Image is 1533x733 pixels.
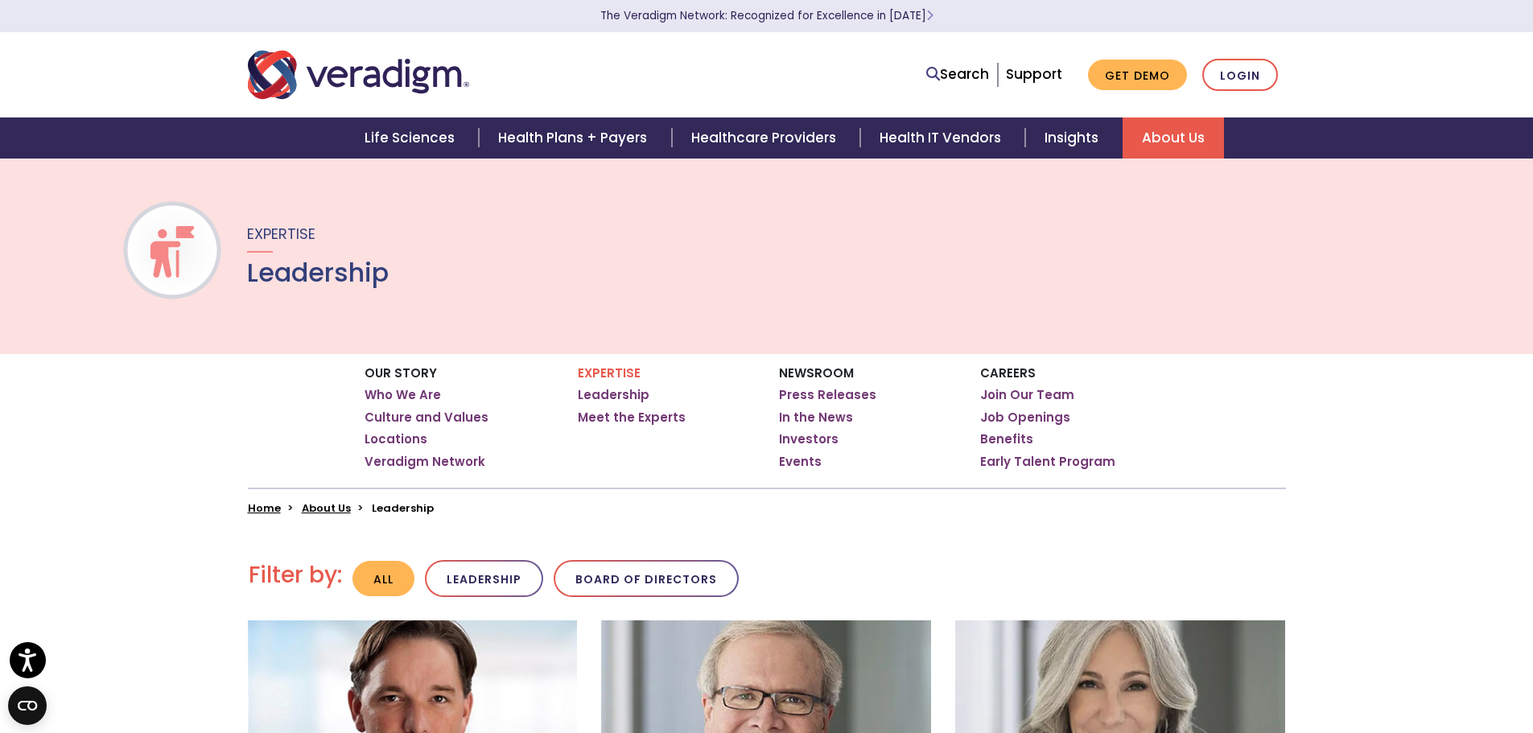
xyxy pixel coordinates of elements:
[248,500,281,516] a: Home
[1006,64,1062,84] a: Support
[365,431,427,447] a: Locations
[302,500,351,516] a: About Us
[247,224,315,244] span: Expertise
[980,387,1074,403] a: Join Our Team
[926,64,989,85] a: Search
[926,8,933,23] span: Learn More
[600,8,933,23] a: The Veradigm Network: Recognized for Excellence in [DATE]Learn More
[980,410,1070,426] a: Job Openings
[345,117,479,159] a: Life Sciences
[779,454,822,470] a: Events
[247,257,389,288] h1: Leadership
[779,431,839,447] a: Investors
[8,686,47,725] button: Open CMP widget
[779,410,853,426] a: In the News
[1123,117,1224,159] a: About Us
[365,410,488,426] a: Culture and Values
[365,387,441,403] a: Who We Are
[1453,653,1514,714] iframe: Drift Chat Widget
[352,561,414,597] button: All
[1202,59,1278,92] a: Login
[554,560,739,598] button: Board of Directors
[1088,60,1187,91] a: Get Demo
[248,48,469,101] img: Veradigm logo
[860,117,1025,159] a: Health IT Vendors
[479,117,671,159] a: Health Plans + Payers
[578,387,649,403] a: Leadership
[425,560,543,598] button: Leadership
[779,387,876,403] a: Press Releases
[1025,117,1123,159] a: Insights
[365,454,485,470] a: Veradigm Network
[672,117,860,159] a: Healthcare Providers
[578,410,686,426] a: Meet the Experts
[980,454,1115,470] a: Early Talent Program
[980,431,1033,447] a: Benefits
[249,562,342,589] h2: Filter by:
